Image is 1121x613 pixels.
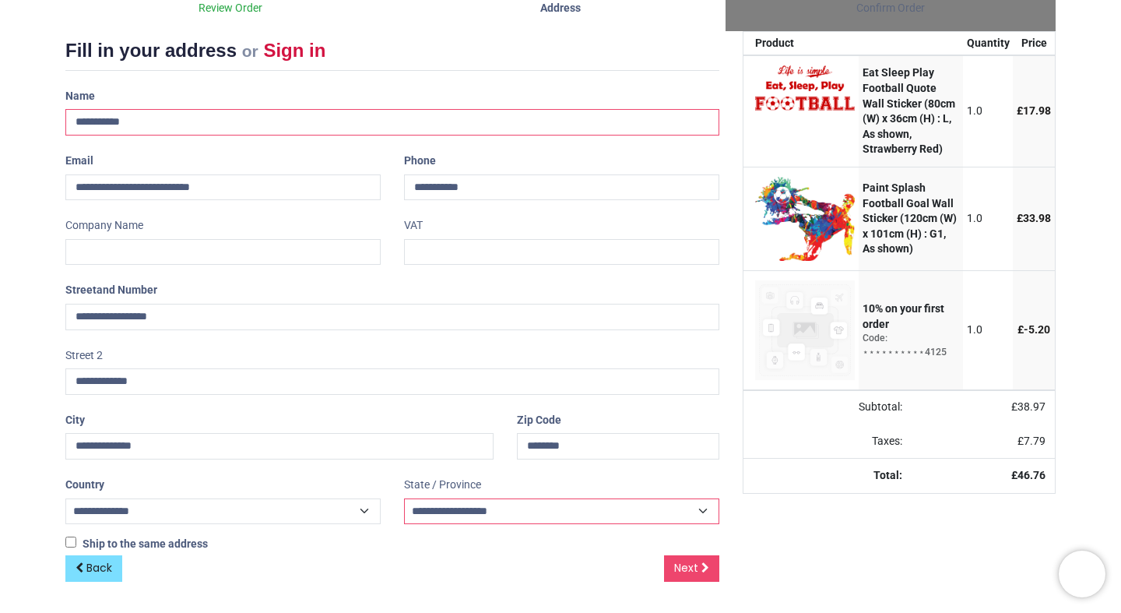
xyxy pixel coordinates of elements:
[1013,32,1055,55] th: Price
[404,213,423,239] label: VAT
[1017,212,1051,224] span: £
[65,277,157,304] label: Street
[65,407,85,434] label: City
[1017,104,1051,117] span: £
[967,211,1010,227] div: 1.0
[1011,400,1045,413] span: £
[65,537,76,548] input: Ship to the same address
[263,40,325,61] a: Sign in
[863,333,947,357] span: Code: ⋆⋆⋆⋆⋆⋆⋆⋆⋆⋆4125
[65,213,143,239] label: Company Name
[1017,435,1045,447] span: £
[1017,469,1045,481] span: 46.76
[1024,323,1050,336] span: -﻿5.20
[873,469,902,481] strong: Total:
[863,181,957,255] strong: Paint Splash Football Goal Wall Sticker (120cm (W) x 101cm (H) : G1, As shown)
[863,302,944,330] strong: 10% on your first order
[242,42,258,60] small: or
[65,537,208,552] label: Ship to the same address
[395,1,726,16] div: Address
[963,32,1014,55] th: Quantity
[743,425,912,459] td: Taxes:
[1017,400,1045,413] span: 38.97
[1017,323,1050,336] span: £
[1023,212,1051,224] span: 33.98
[743,390,912,425] td: Subtotal:
[863,66,955,155] strong: Eat Sleep Play Football Quote Wall Sticker (80cm (W) x 36cm (H) : L, As shown, Strawberry Red)
[404,148,436,174] label: Phone
[65,148,93,174] label: Email
[517,407,561,434] label: Zip Code
[755,177,855,261] img: +9duHbyKJSrV7G6Z5g2LhTVjBbQrSkCJFrFCLX7NPlR3k11MLVtg3v7Dtrz2GGirY2qUNvcwM49xQqz3QEDlfTlkAhIBCQCUx...
[1024,435,1045,447] span: 7.79
[65,40,237,61] span: Fill in your address
[664,555,719,582] a: Next
[967,104,1010,119] div: 1.0
[404,472,481,499] label: State / Province
[1059,551,1105,597] iframe: Brevo live chat
[726,1,1056,16] div: Confirm Order
[65,343,103,369] label: Street 2
[65,83,95,110] label: Name
[97,284,157,296] span: and Number
[1011,469,1045,481] strong: £
[674,560,698,576] span: Next
[65,555,122,582] a: Back
[1023,104,1051,117] span: 17.98
[967,322,1010,338] div: 1.0
[65,472,104,499] label: Country
[755,65,855,111] img: Yd+HdEuGOcwAAAABJRU5ErkJggg==
[743,32,859,55] th: Product
[755,280,855,380] img: 10% on your first order
[86,560,112,576] span: Back
[65,1,395,16] div: Review Order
